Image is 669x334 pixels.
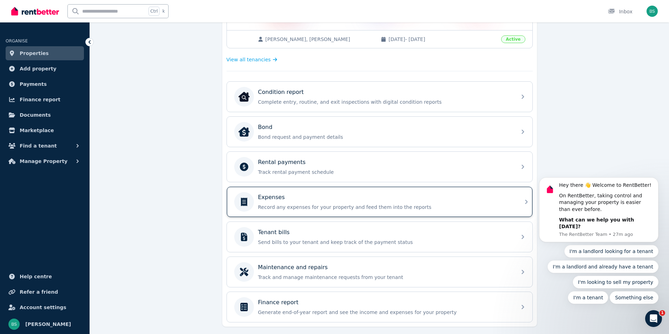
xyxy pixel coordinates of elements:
img: Bond [238,126,250,137]
p: Send bills to your tenant and keep track of the payment status [258,239,512,246]
span: Properties [20,49,49,57]
div: Inbox [608,8,632,15]
p: Finance report [258,298,299,307]
span: View all tenancies [227,56,271,63]
a: Rental paymentsTrack rental payment schedule [227,152,532,182]
a: ExpensesRecord any expenses for your property and feed them into the reports [227,187,532,217]
a: Payments [6,77,84,91]
a: Tenant billsSend bills to your tenant and keep track of the payment status [227,222,532,252]
a: Add property [6,62,84,76]
p: Generate end-of-year report and see the income and expenses for your property [258,309,512,316]
span: 1 [660,310,665,316]
button: Find a tenant [6,139,84,153]
span: Ctrl [149,7,159,16]
a: Refer a friend [6,285,84,299]
span: Help centre [20,272,52,281]
span: k [162,8,165,14]
p: Tenant bills [258,228,290,237]
span: Active [501,35,525,43]
a: Help centre [6,270,84,284]
button: Manage Property [6,154,84,168]
a: Finance report [6,93,84,107]
a: Condition reportCondition reportComplete entry, routine, and exit inspections with digital condit... [227,82,532,112]
p: Track and manage maintenance requests from your tenant [258,274,512,281]
a: Finance reportGenerate end-of-year report and see the income and expenses for your property [227,292,532,322]
span: ORGANISE [6,39,28,43]
p: Bond request and payment details [258,134,512,141]
p: Maintenance and repairs [258,263,328,272]
span: Documents [20,111,51,119]
span: Find a tenant [20,142,57,150]
p: Track rental payment schedule [258,169,512,176]
a: Properties [6,46,84,60]
a: Account settings [6,300,84,314]
p: Condition report [258,88,304,96]
iframe: Intercom live chat [645,310,662,327]
img: Belinda Scott [647,6,658,17]
span: Add property [20,64,57,73]
img: Condition report [238,91,250,102]
img: RentBetter [11,6,59,16]
span: Finance report [20,95,60,104]
span: [PERSON_NAME], [PERSON_NAME] [265,36,374,43]
p: Complete entry, routine, and exit inspections with digital condition reports [258,98,512,105]
a: Marketplace [6,123,84,137]
img: Belinda Scott [8,319,20,330]
span: Payments [20,80,47,88]
span: [DATE] - [DATE] [388,36,497,43]
iframe: Intercom notifications message [529,115,669,315]
a: Maintenance and repairsTrack and manage maintenance requests from your tenant [227,257,532,287]
a: Documents [6,108,84,122]
p: Bond [258,123,273,131]
p: Expenses [258,193,285,202]
a: View all tenancies [227,56,277,63]
span: Account settings [20,303,66,312]
span: Refer a friend [20,288,58,296]
span: Marketplace [20,126,54,135]
span: Manage Property [20,157,67,165]
p: Record any expenses for your property and feed them into the reports [258,204,512,211]
a: BondBondBond request and payment details [227,117,532,147]
span: [PERSON_NAME] [25,320,71,328]
p: Rental payments [258,158,306,166]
